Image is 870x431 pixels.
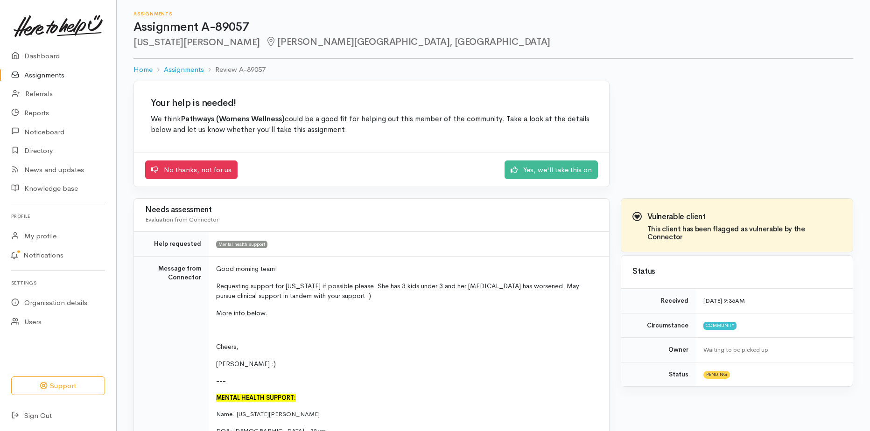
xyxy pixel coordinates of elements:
[133,37,853,48] h2: [US_STATE][PERSON_NAME]
[11,277,105,289] h6: Settings
[133,59,853,81] nav: breadcrumb
[216,282,579,300] span: Requesting support for [US_STATE] if possible please. She has 3 kids under 3 and her [MEDICAL_DAT...
[647,213,842,222] h3: Vulnerable client
[145,206,598,215] h3: Needs assessment
[621,362,696,386] td: Status
[632,267,842,276] h3: Status
[164,64,204,75] a: Assignments
[145,160,238,180] a: No thanks, not for us
[703,297,745,305] time: [DATE] 9:36AM
[703,371,730,378] span: Pending
[621,289,696,313] td: Received
[621,338,696,362] td: Owner
[703,345,842,355] div: Waiting to be picked up
[133,11,853,16] h6: Assignments
[133,21,853,34] h1: Assignment A-89057
[216,394,296,402] font: MENTAL HEALTH SUPPORT:
[216,309,267,317] span: More info below.
[216,410,598,419] p: Name: [US_STATE][PERSON_NAME]
[151,98,592,108] h2: Your help is needed!
[181,114,285,124] b: Pathways (Womens Wellness)
[266,36,550,48] span: [PERSON_NAME][GEOGRAPHIC_DATA], [GEOGRAPHIC_DATA]
[216,360,276,368] span: [PERSON_NAME] :)
[134,232,209,257] td: Help requested
[216,241,267,248] span: Mental health support
[647,225,842,241] h4: This client has been flagged as vulnerable by the Connector
[204,64,266,75] li: Review A-89057
[145,215,218,223] span: Evaluation from Connector
[216,342,238,351] span: Cheers,
[621,313,696,338] td: Circumstance
[703,322,737,329] span: Community
[216,377,226,385] b: ---
[216,264,277,273] span: Good morning team!
[11,210,105,222] h6: Profile
[151,114,592,136] p: We think could be a good fit for helping out this member of the community. Take a look at the det...
[505,160,598,180] a: Yes, we'll take this on
[11,376,105,396] button: Support
[133,64,153,75] a: Home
